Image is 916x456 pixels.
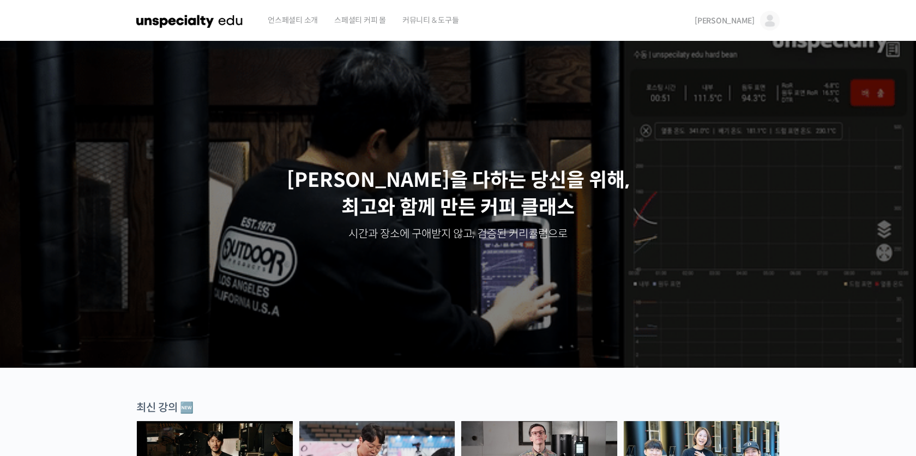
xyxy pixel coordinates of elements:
[695,16,755,26] span: [PERSON_NAME]
[136,400,780,415] div: 최신 강의 🆕
[11,227,905,242] p: 시간과 장소에 구애받지 않고, 검증된 커리큘럼으로
[11,167,905,222] p: [PERSON_NAME]을 다하는 당신을 위해, 최고와 함께 만든 커피 클래스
